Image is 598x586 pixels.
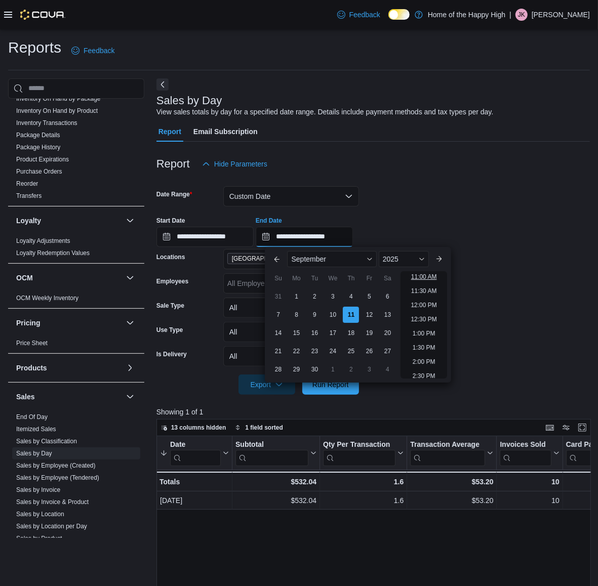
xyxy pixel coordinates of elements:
[124,215,136,227] button: Loyalty
[16,535,62,542] a: Sales by Product
[156,158,190,170] h3: Report
[16,486,60,493] a: Sales by Invoice
[288,288,304,305] div: day-1
[223,322,359,342] button: All
[156,302,184,310] label: Sale Type
[576,422,588,434] button: Enter fullscreen
[160,476,229,488] div: Totals
[291,255,326,263] span: September
[16,295,78,302] a: OCM Weekly Inventory
[16,339,48,347] span: Price Sheet
[383,255,398,263] span: 2025
[156,227,254,247] input: Press the down key to open a popover containing a calendar.
[124,317,136,329] button: Pricing
[323,494,404,507] div: 1.6
[16,249,90,257] span: Loyalty Redemption Values
[269,287,396,379] div: September, 2025
[343,343,359,359] div: day-25
[256,217,282,225] label: End Date
[401,271,447,379] ul: Time
[16,522,87,530] span: Sales by Location per Day
[16,498,89,506] span: Sales by Invoice & Product
[16,107,98,115] span: Inventory On Hand by Product
[223,186,359,206] button: Custom Date
[500,494,559,507] div: 10
[306,361,323,378] div: day-30
[16,392,35,402] h3: Sales
[306,343,323,359] div: day-23
[509,9,511,21] p: |
[532,9,590,21] p: [PERSON_NAME]
[16,156,69,163] a: Product Expirations
[379,325,395,341] div: day-20
[361,288,377,305] div: day-5
[16,462,96,469] a: Sales by Employee (Created)
[323,476,404,488] div: 1.6
[8,292,144,308] div: OCM
[16,216,41,226] h3: Loyalty
[361,343,377,359] div: day-26
[16,237,70,245] span: Loyalty Adjustments
[124,272,136,284] button: OCM
[16,107,98,114] a: Inventory On Hand by Product
[235,494,316,507] div: $532.04
[16,474,99,481] a: Sales by Employee (Tendered)
[171,424,226,432] span: 13 columns hidden
[16,462,96,470] span: Sales by Employee (Created)
[16,95,101,103] span: Inventory On Hand by Package
[16,131,60,139] span: Package Details
[16,486,60,494] span: Sales by Invoice
[270,361,286,378] div: day-28
[343,325,359,341] div: day-18
[409,327,440,340] li: 1:00 PM
[379,251,429,267] div: Button. Open the year selector. 2025 is currently selected.
[156,78,169,91] button: Next
[500,476,559,488] div: 10
[288,361,304,378] div: day-29
[20,10,65,20] img: Cova
[238,374,295,395] button: Export
[16,273,122,283] button: OCM
[156,277,188,285] label: Employees
[16,449,52,457] span: Sales by Day
[270,343,286,359] div: day-21
[16,318,40,328] h3: Pricing
[16,318,122,328] button: Pricing
[156,253,185,261] label: Locations
[323,440,404,466] button: Qty Per Transaction
[16,294,78,302] span: OCM Weekly Inventory
[235,476,316,488] div: $532.04
[16,180,38,187] a: Reorder
[16,237,70,244] a: Loyalty Adjustments
[361,307,377,323] div: day-12
[500,440,551,466] div: Invoices Sold
[361,361,377,378] div: day-3
[379,361,395,378] div: day-4
[306,270,323,286] div: Tu
[343,270,359,286] div: Th
[288,343,304,359] div: day-22
[16,340,48,347] a: Price Sheet
[16,392,122,402] button: Sales
[333,5,384,25] a: Feedback
[235,440,316,466] button: Subtotal
[306,325,323,341] div: day-16
[245,374,289,395] span: Export
[379,270,395,286] div: Sa
[323,440,395,466] div: Qty Per Transaction
[156,95,222,107] h3: Sales by Day
[16,523,87,530] a: Sales by Location per Day
[160,440,229,466] button: Date
[156,217,185,225] label: Start Date
[361,325,377,341] div: day-19
[16,450,52,457] a: Sales by Day
[325,270,341,286] div: We
[170,440,221,466] div: Date
[256,227,353,247] input: Press the down key to enter a popover containing a calendar. Press the escape key to close the po...
[407,285,441,297] li: 11:30 AM
[16,438,77,445] a: Sales by Classification
[410,476,493,488] div: $53.20
[16,273,33,283] h3: OCM
[156,107,494,117] div: View sales totals by day for a specified date range. Details include payment methods and tax type...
